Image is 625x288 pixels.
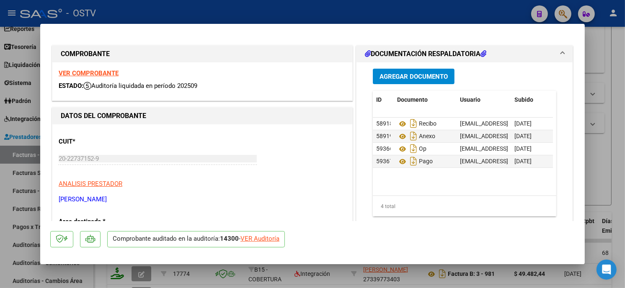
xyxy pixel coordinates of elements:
[397,146,426,152] span: Op
[460,120,614,127] span: [EMAIL_ADDRESS][DOMAIN_NAME] - [GEOGRAPHIC_DATA]
[107,231,285,247] p: Comprobante auditado en la auditoría: -
[59,137,145,147] p: CUIT
[373,91,394,109] datatable-header-cell: ID
[376,133,393,139] span: 58919
[376,96,382,103] span: ID
[356,62,573,236] div: DOCUMENTACIÓN RESPALDATORIA
[460,96,480,103] span: Usuario
[397,158,433,165] span: Pago
[514,145,532,152] span: [DATE]
[59,217,145,226] p: Area destinado *
[408,117,419,130] i: Descargar documento
[408,129,419,143] i: Descargar documento
[514,120,532,127] span: [DATE]
[397,96,428,103] span: Documento
[373,196,556,217] div: 4 total
[460,145,602,152] span: [EMAIL_ADDRESS][DOMAIN_NAME] - [PERSON_NAME]
[59,82,83,90] span: ESTADO:
[376,145,393,152] span: 59366
[380,73,448,80] span: Agregar Documento
[408,154,419,168] i: Descargar documento
[59,195,346,204] p: [PERSON_NAME]
[460,133,614,139] span: [EMAIL_ADDRESS][DOMAIN_NAME] - [GEOGRAPHIC_DATA]
[511,91,553,109] datatable-header-cell: Subido
[376,158,393,165] span: 59367
[397,121,436,127] span: Recibo
[408,142,419,155] i: Descargar documento
[514,133,532,139] span: [DATE]
[356,46,573,62] mat-expansion-panel-header: DOCUMENTACIÓN RESPALDATORIA
[514,96,533,103] span: Subido
[61,50,110,58] strong: COMPROBANTE
[365,49,486,59] h1: DOCUMENTACIÓN RESPALDATORIA
[220,235,239,242] strong: 14300
[457,91,511,109] datatable-header-cell: Usuario
[59,69,119,77] a: VER COMPROBANTE
[460,158,602,165] span: [EMAIL_ADDRESS][DOMAIN_NAME] - [PERSON_NAME]
[514,158,532,165] span: [DATE]
[83,82,197,90] span: Auditoría liquidada en período 202509
[59,180,122,188] span: ANALISIS PRESTADOR
[61,112,146,120] strong: DATOS DEL COMPROBANTE
[597,260,617,280] div: Open Intercom Messenger
[376,120,393,127] span: 58918
[394,91,457,109] datatable-header-cell: Documento
[397,133,435,140] span: Anexo
[240,234,279,244] div: VER Auditoría
[373,69,455,84] button: Agregar Documento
